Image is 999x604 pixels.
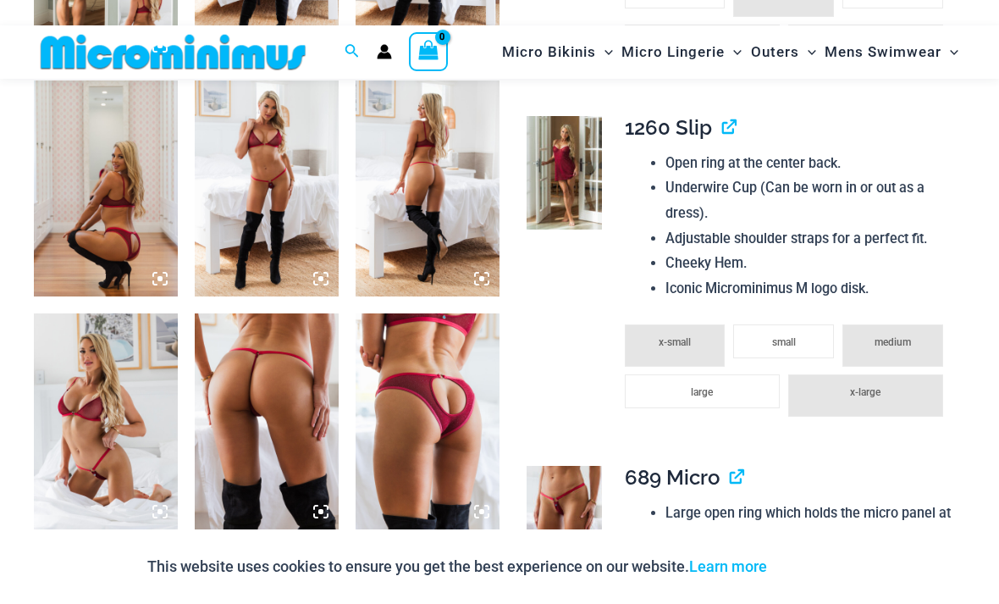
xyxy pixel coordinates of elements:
span: medium [875,336,911,348]
a: Search icon link [345,42,360,63]
a: Micro LingerieMenu ToggleMenu Toggle [617,30,746,74]
span: Menu Toggle [941,30,958,74]
span: Micro Lingerie [621,30,725,74]
li: small [733,324,834,358]
span: Micro Bikinis [502,30,596,74]
img: Guilty Pleasures Red 1045 Bra 689 Micro [356,80,499,296]
img: Guilty Pleasures Red 1045 Bra 6045 Thong [34,80,178,296]
li: large [625,374,780,408]
img: MM SHOP LOGO FLAT [34,33,312,71]
span: Menu Toggle [596,30,613,74]
nav: Site Navigation [495,28,965,76]
a: OutersMenu ToggleMenu Toggle [747,30,820,74]
li: medium [842,324,943,367]
a: Learn more [689,557,767,575]
li: Underwire Cup (Can be worn in or out as a dress). [665,175,952,225]
img: Guilty Pleasures Red 1045 Bra 689 Micro [195,80,339,296]
span: large [691,386,713,398]
a: Account icon link [377,44,392,59]
img: Guilty Pleasures Red 1045 Bra 689 Micro [34,313,178,529]
span: Mens Swimwear [825,30,941,74]
button: Accept [780,546,852,587]
li: x-large [788,374,943,417]
span: Menu Toggle [725,30,742,74]
span: 689 Micro [625,465,720,490]
a: View Shopping Cart, empty [409,32,448,71]
a: Mens SwimwearMenu ToggleMenu Toggle [820,30,963,74]
li: Adjustable shoulder straps for a perfect fit. [665,226,952,252]
img: Guilty Pleasures Red 689 Micro [527,466,602,579]
li: Iconic Microminimus M logo disk. [665,276,952,302]
img: Guilty Pleasures Red 6045 Thong [356,313,499,529]
span: Outers [751,30,799,74]
img: Guilty Pleasures Red 1260 Slip [527,116,602,230]
li: Large open ring which holds the micro panel at the front. [665,501,952,551]
p: This website uses cookies to ensure you get the best experience on our website. [147,554,767,579]
a: Micro BikinisMenu ToggleMenu Toggle [498,30,617,74]
li: x-small [625,324,726,367]
span: x-small [659,336,691,348]
span: small [772,336,796,348]
span: x-large [850,386,880,398]
li: Cheeky Hem. [665,251,952,276]
li: Open ring at the center back. [665,151,952,176]
img: Guilty Pleasures Red 689 Micro [195,313,339,529]
span: Menu Toggle [799,30,816,74]
span: 1260 Slip [625,115,712,140]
